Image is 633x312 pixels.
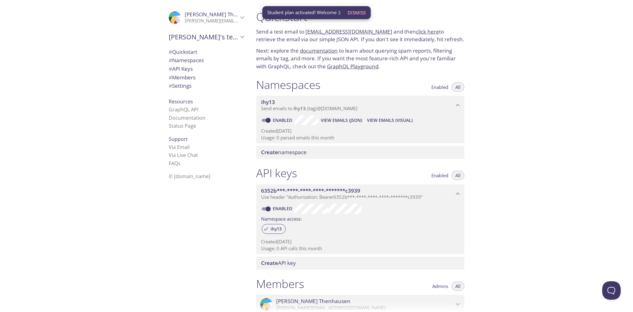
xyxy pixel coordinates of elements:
span: # [169,65,172,72]
a: Via Live Chat [169,152,198,158]
span: # [169,57,172,64]
span: # [169,74,172,81]
p: Send a test email to and then to retrieve the email via our simple JSON API. If you don't see it ... [256,28,464,43]
button: Enabled [428,82,452,92]
h1: API keys [256,166,297,180]
a: GraphQL API [169,106,198,113]
span: [PERSON_NAME]'s team [169,33,238,41]
div: Toni's team [164,29,249,45]
span: Send emails to . {tag} @[DOMAIN_NAME] [261,105,357,111]
button: View Emails (JSON) [318,115,365,125]
div: Create API Key [256,257,464,270]
span: Create [261,149,278,156]
span: [PERSON_NAME] Thenhausen [276,298,350,305]
div: ihy13 namespace [256,96,464,115]
button: Dismiss [345,7,368,18]
span: © [DOMAIN_NAME] [169,173,210,180]
span: Resources [169,98,193,105]
button: View Emails (Visual) [365,115,415,125]
a: [EMAIL_ADDRESS][DOMAIN_NAME] [305,28,392,35]
a: Documentation [169,114,205,121]
div: Toni Thenhausen [164,7,249,28]
p: Next: explore the to learn about querying spam reports, filtering emails by tag, and more. If you... [256,47,464,70]
span: Student plan activated! Welcome :) [267,9,340,16]
div: Create namespace [256,146,464,159]
span: # [169,48,172,55]
button: All [452,282,464,291]
div: Quickstart [164,48,249,56]
a: Status Page [169,122,196,129]
a: FAQ [169,160,180,167]
h1: Quickstart [256,10,464,24]
div: Namespaces [164,56,249,65]
span: API key [261,259,296,266]
a: click here [416,28,439,35]
button: Enabled [428,171,452,180]
iframe: Help Scout Beacon - Open [602,281,621,300]
span: ihy13 [293,105,306,111]
div: Members [164,73,249,82]
a: Enabled [272,117,295,123]
span: Quickstart [169,48,197,55]
h1: Namespaces [256,78,321,92]
span: s [178,160,180,167]
span: View Emails (JSON) [321,117,362,124]
span: API Keys [169,65,193,72]
div: ihy13 [262,224,286,234]
span: namespace [261,149,307,156]
button: Admins [429,282,452,291]
span: ihy13 [261,98,275,106]
span: Namespaces [169,57,204,64]
p: Created [DATE] [261,128,459,134]
span: Create [261,259,278,266]
span: Members [169,74,196,81]
span: Settings [169,82,192,89]
label: Namespace access: [261,214,302,223]
h1: Members [256,277,304,291]
span: Support [169,136,188,142]
p: Usage: 0 API calls this month [261,245,459,252]
button: All [452,82,464,92]
p: Created [DATE] [261,238,459,245]
p: [PERSON_NAME][EMAIL_ADDRESS][DOMAIN_NAME] [185,18,238,24]
div: API Keys [164,65,249,73]
button: All [452,171,464,180]
div: Team Settings [164,82,249,90]
span: # [169,82,172,89]
span: View Emails (Visual) [367,117,413,124]
a: Enabled [272,206,295,211]
p: Usage: 0 parsed emails this month [261,134,459,141]
a: documentation [300,47,338,54]
span: [PERSON_NAME] Thenhausen [185,11,259,18]
span: ihy13 [267,226,285,232]
span: Dismiss [348,9,366,17]
a: GraphQL Playground [327,63,378,70]
a: Via Email [169,144,190,150]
